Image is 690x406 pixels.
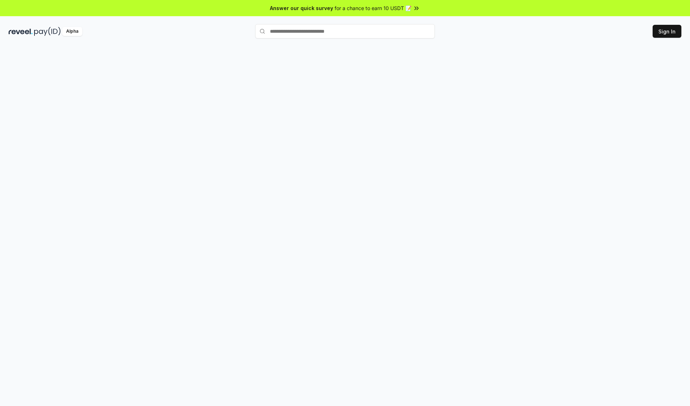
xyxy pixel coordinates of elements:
img: pay_id [34,27,61,36]
img: reveel_dark [9,27,33,36]
div: Alpha [62,27,82,36]
button: Sign In [653,25,681,38]
span: for a chance to earn 10 USDT 📝 [335,4,411,12]
span: Answer our quick survey [270,4,333,12]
